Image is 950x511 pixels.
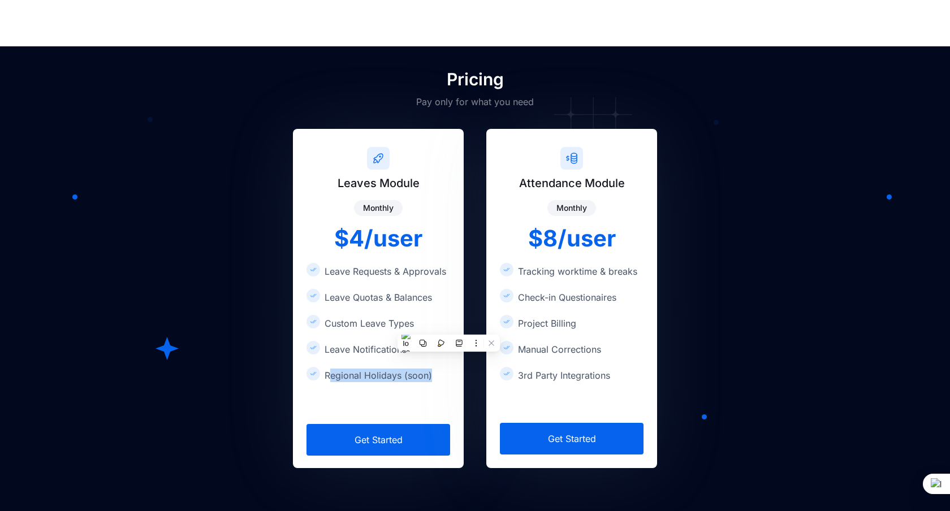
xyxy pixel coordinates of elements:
div: Leave Notifications [320,343,407,356]
div: 3rd Party Integrations [513,369,610,382]
a: Get Started [500,423,644,454]
div: Leave Requests & Approvals [320,265,446,278]
strong: Monthly [363,203,394,213]
div: Tracking worktime & breaks [513,265,637,278]
h1: Pay only for what you need [136,95,814,109]
h1: Pricing [136,69,814,89]
div: Manual Corrections [513,343,601,356]
div: Regional Holidays (soon) [320,369,432,382]
strong: Leaves Module [338,176,420,190]
div: Custom Leave Types [320,317,414,330]
strong: Monthly [556,203,587,213]
div: Leave Quotas & Balances [320,291,432,304]
a: Get Started [306,424,450,456]
div: Get Started [543,432,603,445]
div: Project Billing [513,317,576,330]
strong: $8/user [528,224,616,252]
strong: $4/user [334,224,422,252]
strong: Attendance Module [519,176,625,190]
div: Get Started [350,433,409,447]
div: Check-in Questionaires [513,291,616,304]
